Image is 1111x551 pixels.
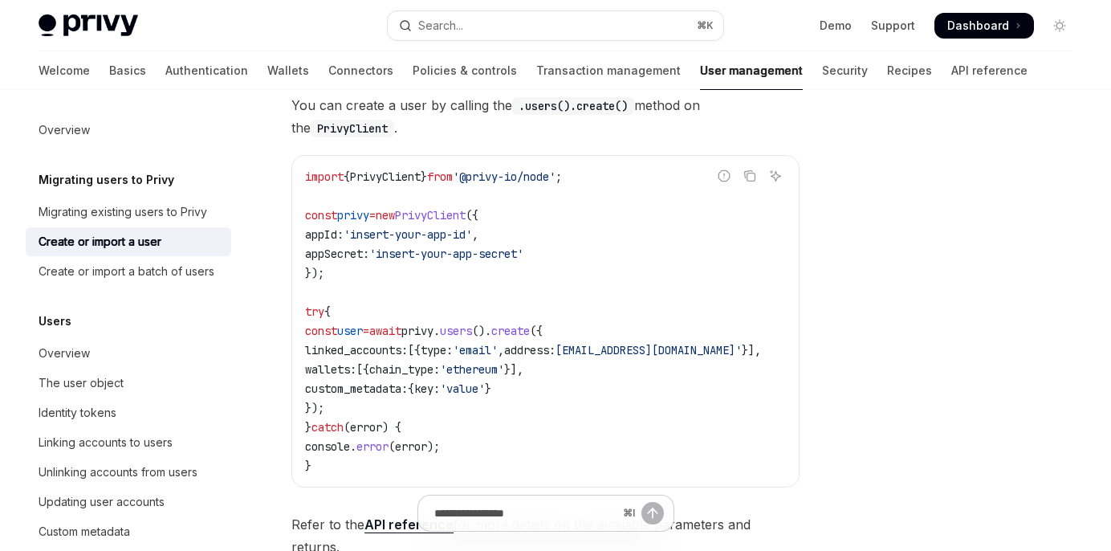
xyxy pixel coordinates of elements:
[305,362,356,377] span: wallets:
[109,51,146,90] a: Basics
[414,382,440,396] span: key:
[305,324,337,338] span: const
[39,120,90,140] div: Overview
[491,324,530,338] span: create
[440,362,504,377] span: 'ethereum'
[947,18,1009,34] span: Dashboard
[305,343,408,357] span: linked_accounts:
[26,517,231,546] a: Custom metadata
[427,439,440,454] span: );
[466,208,478,222] span: ({
[26,428,231,457] a: Linking accounts to users
[26,257,231,286] a: Create or import a batch of users
[26,369,231,398] a: The user object
[440,324,472,338] span: users
[820,18,852,34] a: Demo
[305,459,311,473] span: }
[555,169,562,184] span: ;
[344,169,350,184] span: {
[26,488,231,516] a: Updating user accounts
[453,169,555,184] span: '@privy-io/node'
[305,266,324,280] span: });
[350,420,382,435] span: error
[26,339,231,368] a: Overview
[700,51,803,90] a: User management
[765,165,786,186] button: Ask AI
[344,420,350,435] span: (
[39,170,174,190] h5: Migrating users to Privy
[291,94,800,139] span: You can create a user by calling the method on the .
[267,51,309,90] a: Wallets
[440,382,485,396] span: 'value'
[434,496,617,531] input: Ask a question...
[39,51,90,90] a: Welcome
[305,169,344,184] span: import
[472,324,491,338] span: ().
[472,227,478,242] span: ,
[951,51,1028,90] a: API reference
[697,19,714,32] span: ⌘ K
[39,312,71,331] h5: Users
[555,343,742,357] span: [EMAIL_ADDRESS][DOMAIN_NAME]'
[305,304,324,319] span: try
[887,51,932,90] a: Recipes
[356,362,369,377] span: [{
[39,492,165,512] div: Updating user accounts
[363,324,369,338] span: =
[350,439,356,454] span: .
[39,14,138,37] img: light logo
[26,198,231,227] a: Migrating existing users to Privy
[389,439,395,454] span: (
[504,362,523,377] span: }],
[311,420,344,435] span: catch
[26,227,231,256] a: Create or import a user
[39,463,197,482] div: Unlinking accounts from users
[453,343,498,357] span: 'email'
[39,344,90,363] div: Overview
[337,324,363,338] span: user
[305,420,311,435] span: }
[395,439,427,454] span: error
[421,169,427,184] span: }
[305,401,324,415] span: });
[418,16,463,35] div: Search...
[369,208,376,222] span: =
[401,324,433,338] span: privy
[39,433,173,452] div: Linking accounts to users
[311,120,394,137] code: PrivyClient
[413,51,517,90] a: Policies & controls
[344,227,472,242] span: 'insert-your-app-id'
[641,502,664,524] button: Send message
[421,343,453,357] span: type:
[350,169,421,184] span: PrivyClient
[395,208,466,222] span: PrivyClient
[388,11,724,40] button: Open search
[165,51,248,90] a: Authentication
[39,403,116,422] div: Identity tokens
[26,398,231,427] a: Identity tokens
[742,343,761,357] span: }],
[369,324,401,338] span: await
[337,208,369,222] span: privy
[871,18,915,34] a: Support
[26,458,231,487] a: Unlinking accounts from users
[369,247,523,261] span: 'insert-your-app-secret'
[39,202,207,222] div: Migrating existing users to Privy
[408,343,421,357] span: [{
[433,324,440,338] span: .
[714,165,735,186] button: Report incorrect code
[382,420,401,435] span: ) {
[305,382,408,396] span: custom_metadata:
[328,51,393,90] a: Connectors
[934,13,1034,39] a: Dashboard
[512,97,634,115] code: .users().create()
[39,262,214,281] div: Create or import a batch of users
[305,227,344,242] span: appId:
[504,343,555,357] span: address:
[324,304,331,319] span: {
[485,382,491,396] span: }
[1047,13,1072,39] button: Toggle dark mode
[356,439,389,454] span: error
[305,208,337,222] span: const
[39,373,124,393] div: The user object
